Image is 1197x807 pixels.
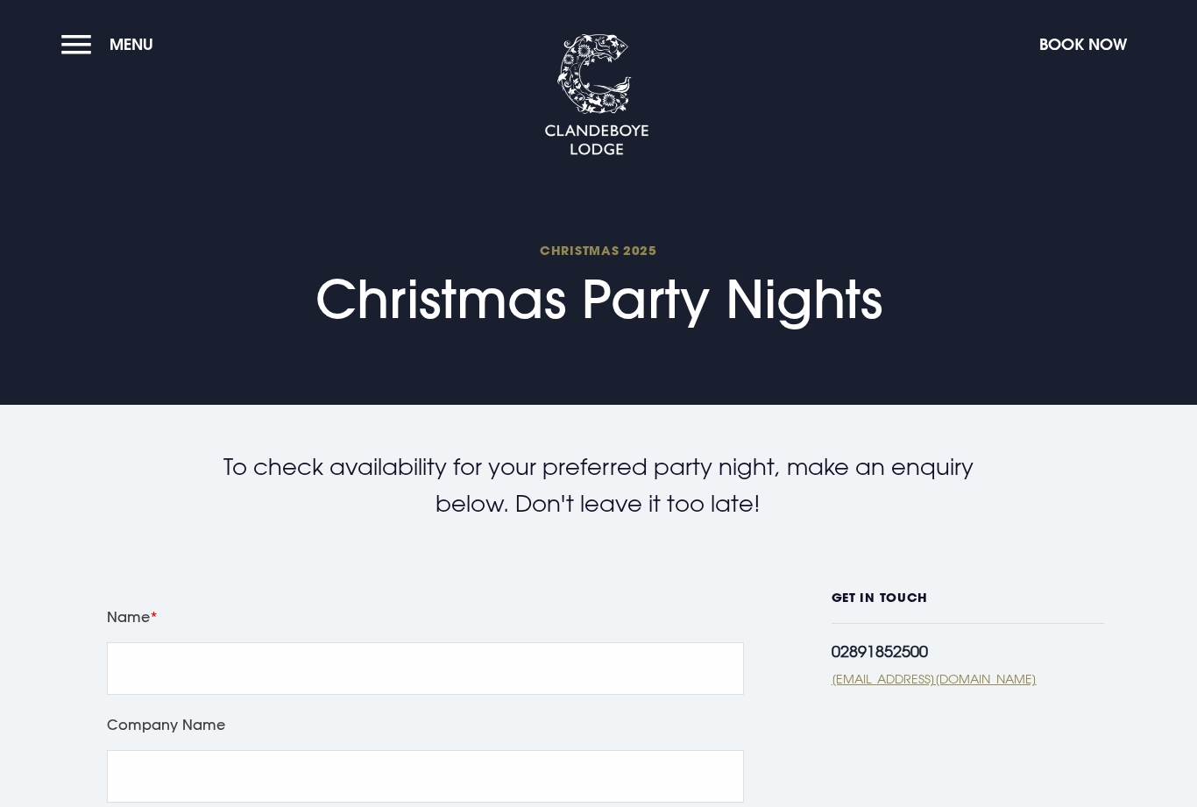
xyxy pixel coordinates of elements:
label: Name [107,605,744,629]
p: To check availability for your preferred party night, make an enquiry below. Don't leave it too l... [217,449,981,521]
span: Menu [110,34,153,54]
a: [EMAIL_ADDRESS][DOMAIN_NAME] [832,669,1105,688]
a: 02891852500 [832,641,928,661]
span: Christmas 2025 [315,242,882,258]
img: Clandeboye Lodge [544,34,649,157]
h1: Christmas Party Nights [315,242,882,330]
button: Book Now [1031,25,1136,63]
label: Company Name [107,712,744,737]
button: Menu [61,25,162,63]
h6: GET IN TOUCH [832,591,1105,624]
